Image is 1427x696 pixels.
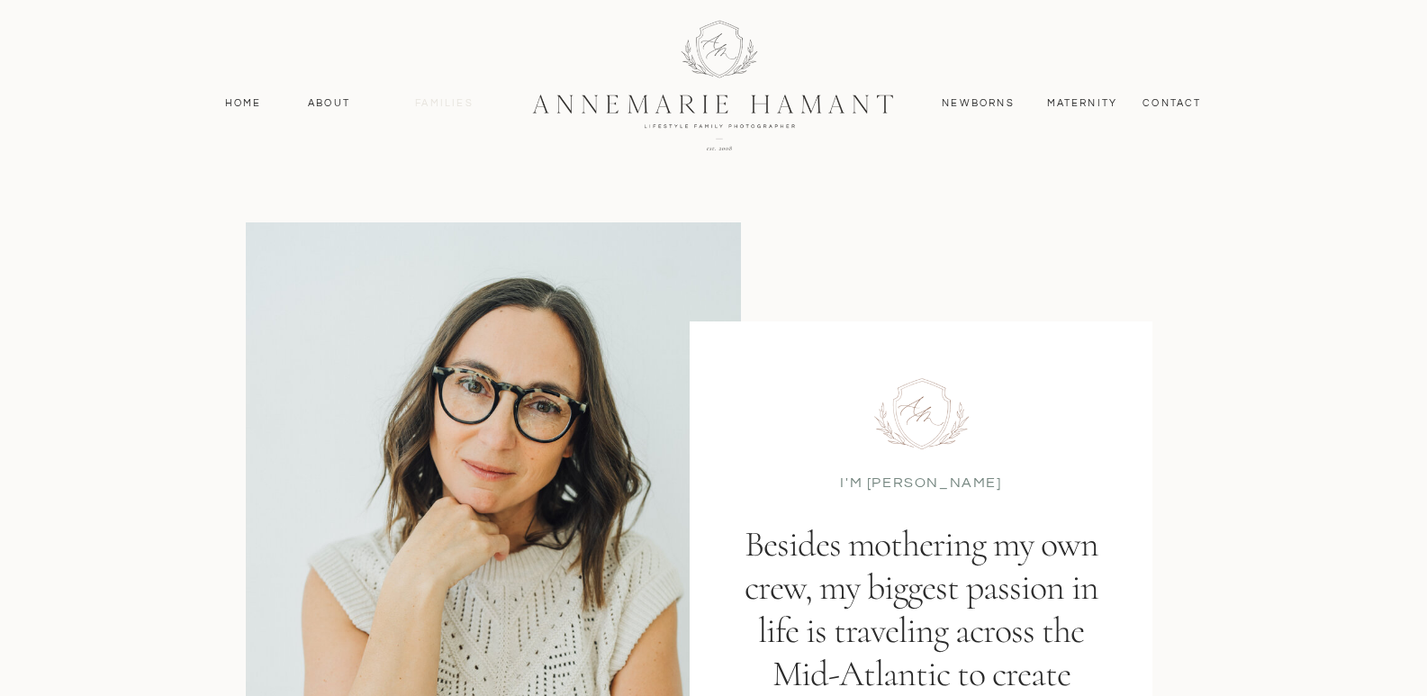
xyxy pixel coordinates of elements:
p: I'M [PERSON_NAME] [840,473,1003,491]
a: MAternity [1047,95,1116,112]
a: contact [1133,95,1212,112]
a: Families [404,95,485,112]
a: About [303,95,356,112]
a: Home [217,95,270,112]
a: Newborns [935,95,1022,112]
